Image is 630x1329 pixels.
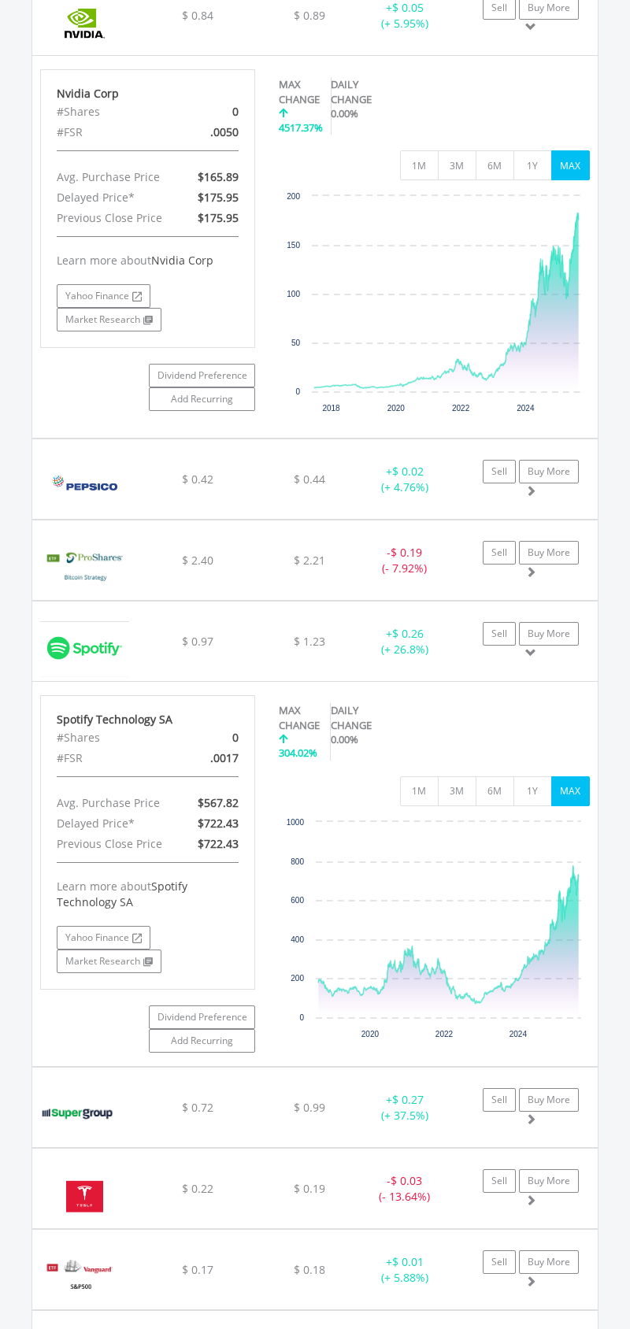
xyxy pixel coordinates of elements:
[57,879,187,909] span: Spotify Technology SA
[294,8,325,23] span: $ 0.89
[300,1013,305,1022] text: 0
[279,814,589,1050] svg: Interactive chart
[391,1173,422,1188] span: $ 0.03
[519,1088,579,1112] a: Buy More
[57,926,150,950] a: Yahoo Finance
[400,150,439,180] button: 1M
[392,626,424,641] span: $ 0.26
[45,208,182,228] div: Previous Close Price
[198,169,239,184] span: $165.89
[361,1030,380,1038] text: 2020
[182,748,250,768] div: .0017
[387,404,406,413] text: 2020
[476,776,514,806] button: 6M
[182,102,250,122] div: 0
[392,1092,424,1107] span: $ 0.27
[452,404,470,413] text: 2022
[483,1250,516,1274] a: Sell
[519,460,579,483] a: Buy More
[45,793,182,813] div: Avg. Purchase Price
[40,459,129,515] img: EQU.US.PEP.png
[551,150,590,180] button: MAX
[355,545,454,576] div: - (- 7.92%)
[551,776,590,806] button: MAX
[483,1169,516,1193] a: Sell
[355,626,454,657] div: + (+ 26.8%)
[198,795,239,810] span: $567.82
[355,1254,454,1286] div: + (+ 5.88%)
[57,950,161,973] a: Market Research
[57,712,239,727] div: Spotify Technology SA
[45,122,182,143] div: #FSR
[296,387,301,396] text: 0
[40,1087,115,1143] img: EQU.US.SGHC.png
[182,553,213,568] span: $ 2.40
[40,621,129,677] img: EQU.US.SPOT.png
[291,974,305,983] text: 200
[45,834,182,854] div: Previous Close Price
[287,241,301,250] text: 150
[331,732,358,746] span: 0.00%
[483,460,516,483] a: Sell
[182,472,213,487] span: $ 0.42
[151,253,213,268] span: Nvidia Corp
[291,339,301,347] text: 50
[45,748,182,768] div: #FSR
[331,77,395,106] div: DAILY CHANGE
[198,190,239,205] span: $175.95
[40,540,131,596] img: EQU.US.BITO.png
[287,290,301,298] text: 100
[519,1250,579,1274] a: Buy More
[435,1030,454,1038] text: 2022
[294,1181,325,1196] span: $ 0.19
[331,106,358,120] span: 0.00%
[291,896,305,905] text: 600
[294,1262,325,1277] span: $ 0.18
[519,541,579,565] a: Buy More
[517,404,535,413] text: 2024
[149,387,255,411] a: Add Recurring
[331,703,395,732] div: DAILY CHANGE
[294,553,325,568] span: $ 2.21
[279,120,323,135] span: 4517.37%
[438,776,476,806] button: 3M
[182,634,213,649] span: $ 0.97
[198,836,239,851] span: $722.43
[355,1092,454,1124] div: + (+ 37.5%)
[182,1262,213,1277] span: $ 0.17
[513,150,552,180] button: 1Y
[294,634,325,649] span: $ 1.23
[279,746,317,760] span: 304.02%
[291,857,305,866] text: 800
[279,703,322,732] div: MAX CHANGE
[483,1088,516,1112] a: Sell
[294,1100,325,1115] span: $ 0.99
[483,541,516,565] a: Sell
[476,150,514,180] button: 6M
[57,308,161,331] a: Market Research
[513,776,552,806] button: 1Y
[57,879,239,910] div: Learn more about
[182,1181,213,1196] span: $ 0.22
[40,1249,120,1305] img: EQU.US.VOO.png
[400,776,439,806] button: 1M
[392,1254,424,1269] span: $ 0.01
[45,102,182,122] div: #Shares
[519,1169,579,1193] a: Buy More
[483,622,516,646] a: Sell
[40,1168,129,1224] img: EQU.US.TSLA.png
[149,364,255,387] a: Dividend Preference
[279,188,590,424] div: Chart. Highcharts interactive chart.
[279,77,323,106] div: MAX CHANGE
[45,727,182,748] div: #Shares
[57,284,150,308] a: Yahoo Finance
[182,727,250,748] div: 0
[291,935,305,944] text: 400
[392,464,424,479] span: $ 0.02
[182,8,213,23] span: $ 0.84
[294,472,325,487] span: $ 0.44
[57,86,239,102] div: Nvidia Corp
[182,1100,213,1115] span: $ 0.72
[149,1029,255,1053] a: Add Recurring
[198,210,239,225] span: $175.95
